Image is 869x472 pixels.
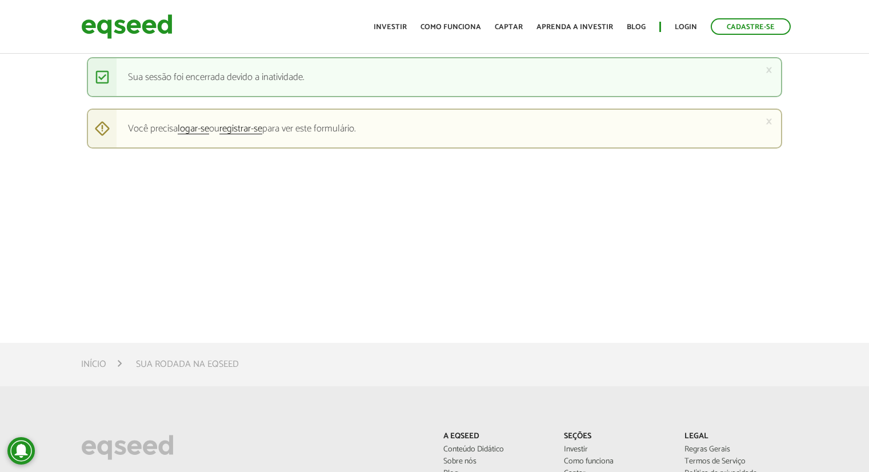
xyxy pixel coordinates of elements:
[219,124,262,134] a: registrar-se
[178,124,209,134] a: logar-se
[421,23,481,31] a: Como funciona
[684,458,788,466] a: Termos de Serviço
[766,115,772,127] a: ×
[766,64,772,76] a: ×
[564,446,667,454] a: Investir
[81,360,106,369] a: Início
[443,458,547,466] a: Sobre nós
[443,432,547,442] p: A EqSeed
[536,23,613,31] a: Aprenda a investir
[81,11,173,42] img: EqSeed
[627,23,646,31] a: Blog
[495,23,523,31] a: Captar
[684,432,788,442] p: Legal
[87,109,782,149] div: Você precisa ou para ver este formulário.
[684,446,788,454] a: Regras Gerais
[443,446,547,454] a: Conteúdo Didático
[136,357,239,372] li: Sua rodada na EqSeed
[711,18,791,35] a: Cadastre-se
[81,432,174,463] img: EqSeed Logo
[675,23,697,31] a: Login
[374,23,407,31] a: Investir
[87,57,782,97] div: Sua sessão foi encerrada devido a inatividade.
[564,458,667,466] a: Como funciona
[564,432,667,442] p: Seções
